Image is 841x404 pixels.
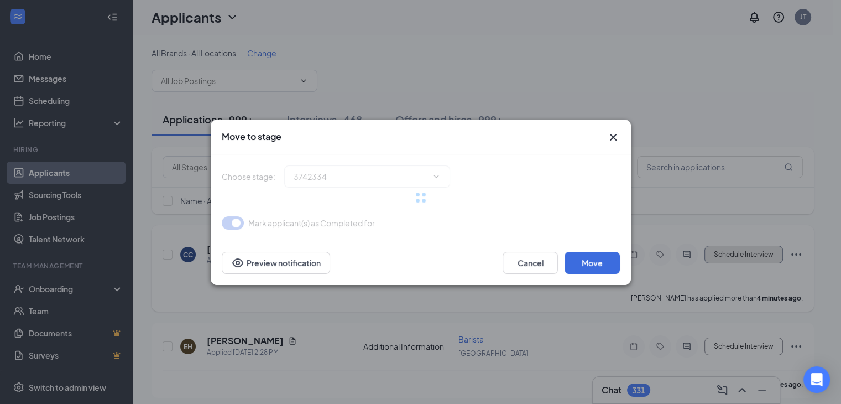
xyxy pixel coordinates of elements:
[607,131,620,144] button: Close
[607,131,620,144] svg: Cross
[222,131,281,143] h3: Move to stage
[231,256,244,270] svg: Eye
[503,252,558,274] button: Cancel
[222,252,330,274] button: Preview notificationEye
[565,252,620,274] button: Move
[803,366,830,393] div: Open Intercom Messenger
